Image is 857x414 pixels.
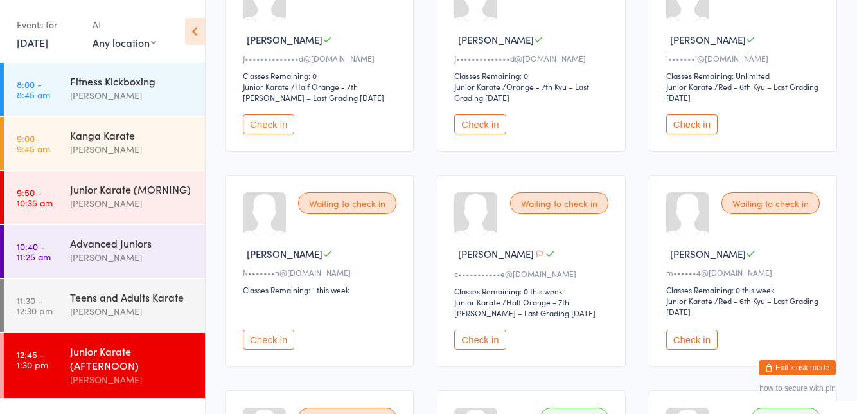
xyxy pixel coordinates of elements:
div: Classes Remaining: Unlimited [666,70,824,81]
a: 9:50 -10:35 amJunior Karate (MORNING)[PERSON_NAME] [4,171,205,224]
div: [PERSON_NAME] [70,250,194,265]
div: Events for [17,14,80,35]
div: N•••••••n@[DOMAIN_NAME] [243,267,400,278]
div: Classes Remaining: 1 this week [243,284,400,295]
div: Classes Remaining: 0 [454,70,612,81]
div: [PERSON_NAME] [70,88,194,103]
div: c•••••••••••e@[DOMAIN_NAME] [454,268,612,279]
span: [PERSON_NAME] [670,247,746,260]
div: At [93,14,156,35]
a: 11:30 -12:30 pmTeens and Adults Karate[PERSON_NAME] [4,279,205,332]
div: Classes Remaining: 0 this week [454,285,612,296]
button: Check in [243,330,294,350]
div: J••••••••••••••d@[DOMAIN_NAME] [243,53,400,64]
div: Junior Karate (MORNING) [70,182,194,196]
div: Waiting to check in [510,192,608,214]
div: Waiting to check in [721,192,820,214]
div: Junior Karate (AFTERNOON) [70,344,194,372]
span: / Red - 6th Kyu – Last Grading [DATE] [666,295,818,317]
time: 12:45 - 1:30 pm [17,349,48,370]
div: [PERSON_NAME] [70,372,194,387]
button: Check in [454,114,506,134]
div: Classes Remaining: 0 [243,70,400,81]
button: Check in [243,114,294,134]
div: Junior Karate [454,81,500,92]
div: Classes Remaining: 0 this week [666,284,824,295]
button: Check in [454,330,506,350]
span: [PERSON_NAME] [670,33,746,46]
div: Any location [93,35,156,50]
div: [PERSON_NAME] [70,304,194,319]
button: how to secure with pin [759,384,836,393]
a: 10:40 -11:25 amAdvanced Juniors[PERSON_NAME] [4,225,205,278]
div: Junior Karate [454,296,500,307]
time: 9:50 - 10:35 am [17,187,53,208]
a: 9:00 -9:45 amKanga Karate[PERSON_NAME] [4,117,205,170]
time: 11:30 - 12:30 pm [17,295,53,316]
a: 12:45 -1:30 pmJunior Karate (AFTERNOON)[PERSON_NAME] [4,333,205,398]
div: Teens and Adults Karate [70,290,194,304]
span: [PERSON_NAME] [458,247,534,260]
div: [PERSON_NAME] [70,196,194,211]
span: [PERSON_NAME] [247,33,322,46]
span: / Half Orange - 7th [PERSON_NAME] – Last Grading [DATE] [243,81,384,103]
div: Fitness Kickboxing [70,74,194,88]
span: [PERSON_NAME] [247,247,322,260]
div: m••••••4@[DOMAIN_NAME] [666,267,824,278]
time: 10:40 - 11:25 am [17,241,51,262]
span: / Orange - 7th Kyu – Last Grading [DATE] [454,81,589,103]
div: [PERSON_NAME] [70,142,194,157]
button: Exit kiosk mode [759,360,836,375]
div: Advanced Juniors [70,236,194,250]
a: 8:00 -8:45 amFitness Kickboxing[PERSON_NAME] [4,63,205,116]
div: J••••••••••••••d@[DOMAIN_NAME] [454,53,612,64]
span: / Red - 6th Kyu – Last Grading [DATE] [666,81,818,103]
div: Kanga Karate [70,128,194,142]
div: Junior Karate [666,81,712,92]
a: [DATE] [17,35,48,50]
div: l•••••••i@[DOMAIN_NAME] [666,53,824,64]
time: 9:00 - 9:45 am [17,133,50,154]
div: Junior Karate [666,295,712,306]
div: Waiting to check in [298,192,396,214]
button: Check in [666,330,718,350]
span: [PERSON_NAME] [458,33,534,46]
span: / Half Orange - 7th [PERSON_NAME] – Last Grading [DATE] [454,296,596,318]
button: Check in [666,114,718,134]
div: Junior Karate [243,81,289,92]
time: 8:00 - 8:45 am [17,79,50,100]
